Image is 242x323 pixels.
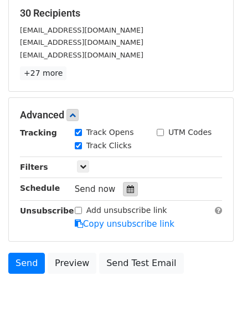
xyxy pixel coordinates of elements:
a: Send Test Email [99,253,183,274]
label: Add unsubscribe link [86,205,167,216]
label: Track Clicks [86,140,132,152]
strong: Schedule [20,184,60,192]
a: Copy unsubscribe link [75,219,174,229]
strong: Filters [20,163,48,171]
small: [EMAIL_ADDRESS][DOMAIN_NAME] [20,51,143,59]
h5: Advanced [20,109,222,121]
label: UTM Codes [168,127,212,138]
strong: Tracking [20,128,57,137]
h5: 30 Recipients [20,7,222,19]
small: [EMAIL_ADDRESS][DOMAIN_NAME] [20,38,143,46]
span: Send now [75,184,116,194]
a: Preview [48,253,96,274]
small: [EMAIL_ADDRESS][DOMAIN_NAME] [20,26,143,34]
strong: Unsubscribe [20,206,74,215]
a: Send [8,253,45,274]
iframe: Chat Widget [187,270,242,323]
a: +27 more [20,66,66,80]
label: Track Opens [86,127,134,138]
